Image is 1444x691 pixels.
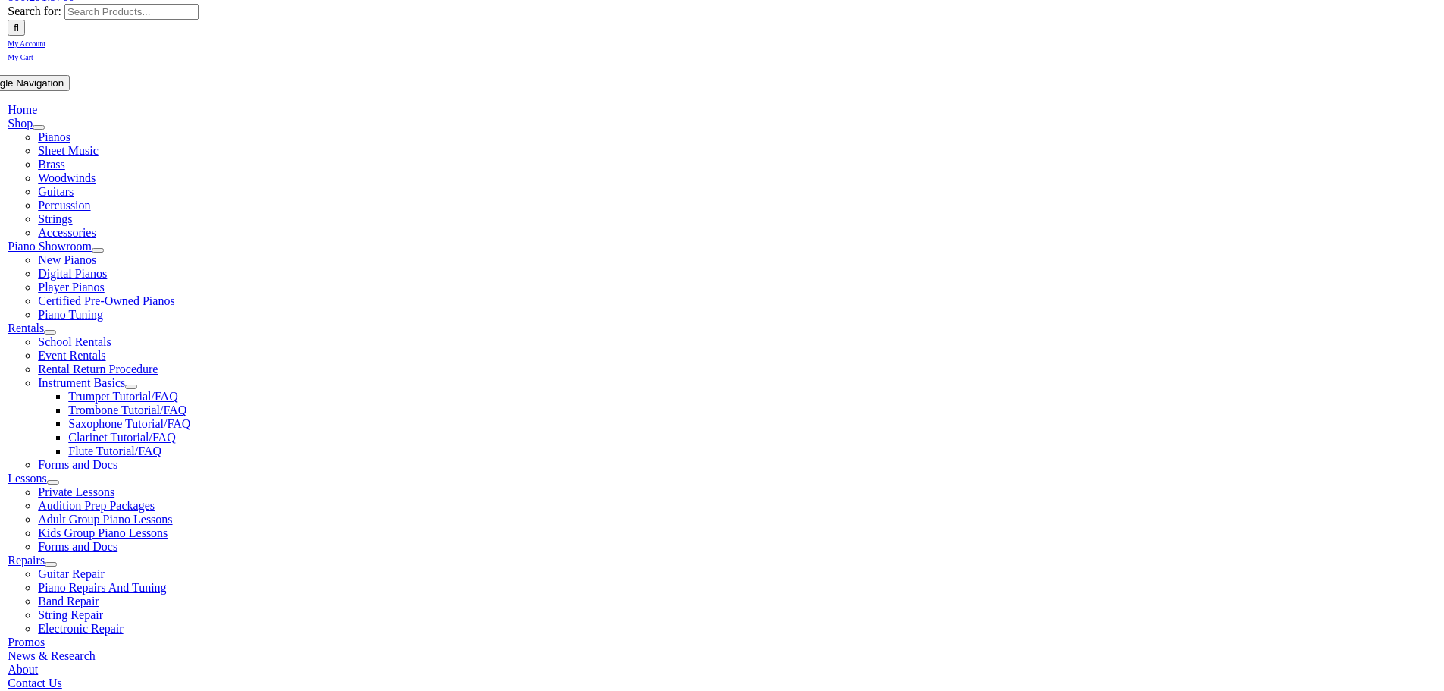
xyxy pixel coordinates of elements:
[8,53,33,61] span: My Cart
[92,248,104,253] button: Open submenu of Piano Showroom
[68,390,177,403] a: Trumpet Tutorial/FAQ
[38,363,158,375] a: Rental Return Procedure
[38,595,99,608] a: Band Repair
[38,130,70,143] a: Pianos
[38,485,114,498] a: Private Lessons
[8,649,96,662] a: News & Research
[8,36,45,49] a: My Account
[8,103,37,116] a: Home
[38,458,117,471] a: Forms and Docs
[38,376,125,389] a: Instrument Basics
[38,513,172,526] a: Adult Group Piano Lessons
[8,20,25,36] input: Search
[38,622,123,635] a: Electronic Repair
[38,253,96,266] a: New Pianos
[38,199,90,212] a: Percussion
[38,185,74,198] a: Guitars
[38,281,105,294] a: Player Pianos
[38,608,103,621] a: String Repair
[38,158,65,171] a: Brass
[38,267,107,280] a: Digital Pianos
[8,554,45,567] a: Repairs
[68,444,161,457] a: Flute Tutorial/FAQ
[8,5,61,17] span: Search for:
[8,322,44,335] a: Rentals
[8,117,33,130] a: Shop
[38,226,96,239] a: Accessories
[33,125,45,130] button: Open submenu of Shop
[68,417,190,430] a: Saxophone Tutorial/FAQ
[38,581,166,594] a: Piano Repairs And Tuning
[38,294,174,307] a: Certified Pre-Owned Pianos
[38,212,72,225] a: Strings
[38,171,96,184] a: Woodwinds
[68,404,186,416] a: Trombone Tutorial/FAQ
[38,499,155,512] a: Audition Prep Packages
[38,144,99,157] a: Sheet Music
[44,330,56,335] button: Open submenu of Rentals
[8,677,62,689] a: Contact Us
[38,526,168,539] a: Kids Group Piano Lessons
[38,335,111,348] a: School Rentals
[8,663,38,676] a: About
[8,39,45,48] span: My Account
[64,4,199,20] input: Search Products...
[38,540,117,553] a: Forms and Docs
[8,49,33,62] a: My Cart
[125,385,137,389] button: Open submenu of Instrument Basics
[38,567,105,580] a: Guitar Repair
[68,431,176,444] a: Clarinet Tutorial/FAQ
[8,240,92,253] a: Piano Showroom
[45,562,57,567] button: Open submenu of Repairs
[38,308,103,321] a: Piano Tuning
[8,636,45,649] a: Promos
[8,472,47,485] a: Lessons
[46,480,58,485] button: Open submenu of Lessons
[38,349,105,362] a: Event Rentals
